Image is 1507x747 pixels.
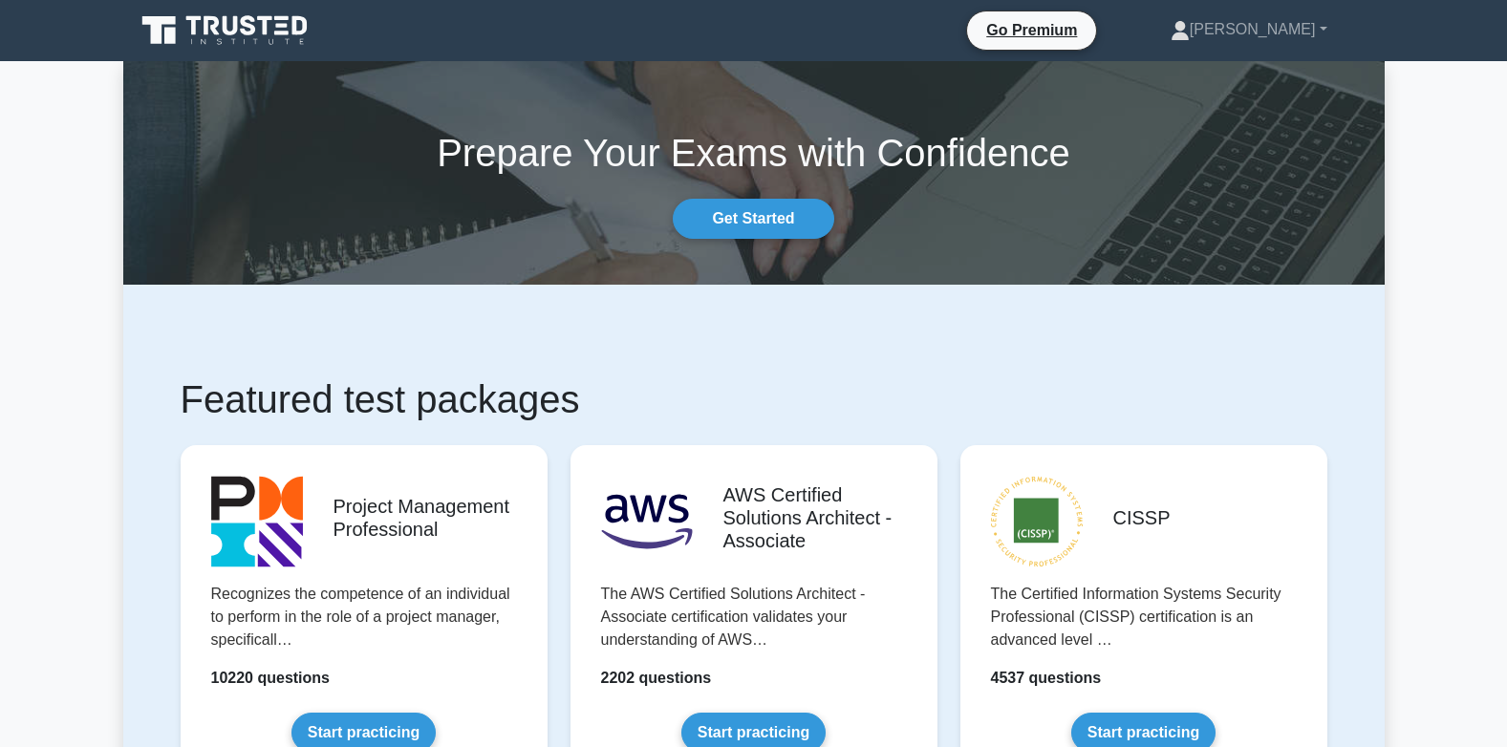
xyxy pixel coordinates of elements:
[975,18,1088,42] a: Go Premium
[181,376,1327,422] h1: Featured test packages
[1125,11,1373,49] a: [PERSON_NAME]
[123,130,1385,176] h1: Prepare Your Exams with Confidence
[673,199,833,239] a: Get Started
